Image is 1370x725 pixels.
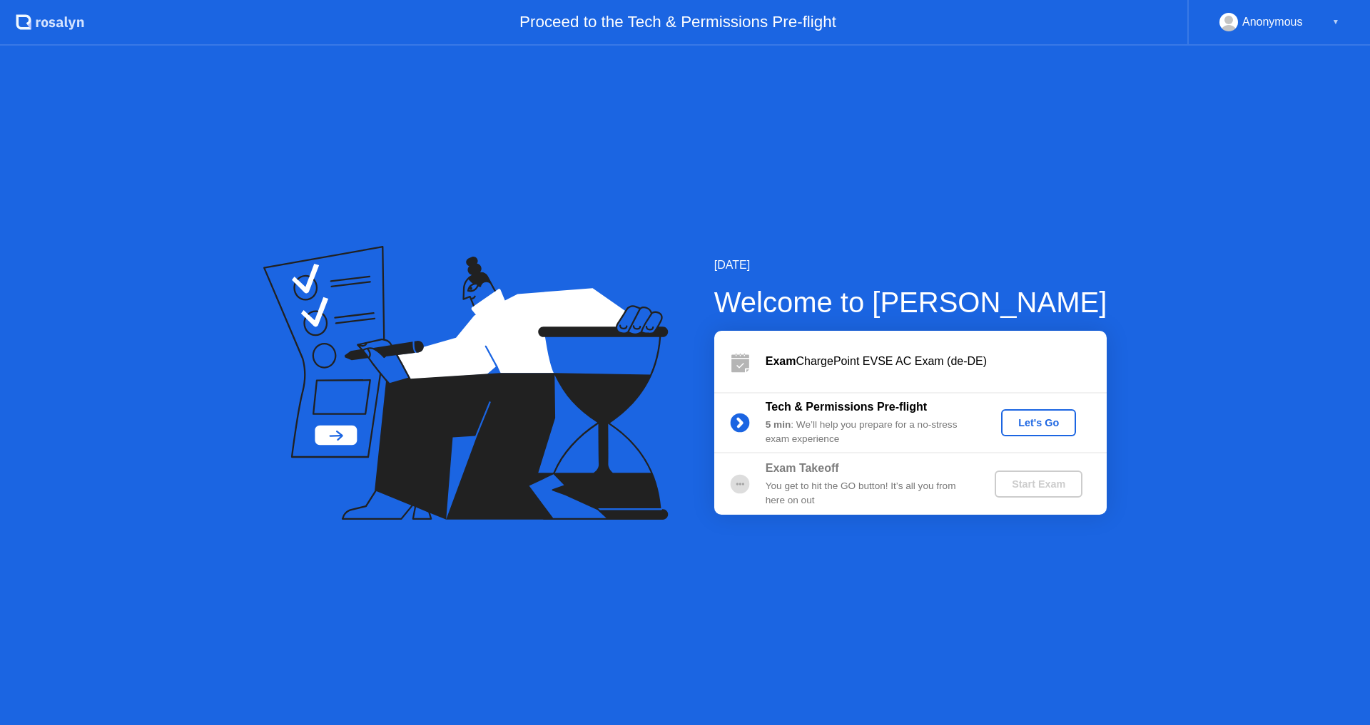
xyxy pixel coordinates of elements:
button: Start Exam [995,471,1082,498]
div: Anonymous [1242,13,1303,31]
div: ChargePoint EVSE AC Exam (de-DE) [766,353,1107,370]
div: ▼ [1332,13,1339,31]
div: : We’ll help you prepare for a no-stress exam experience [766,418,971,447]
b: Exam Takeoff [766,462,839,474]
div: Start Exam [1000,478,1077,490]
b: Exam [766,355,796,367]
b: 5 min [766,419,791,430]
div: Welcome to [PERSON_NAME] [714,281,1107,324]
div: You get to hit the GO button! It’s all you from here on out [766,479,971,508]
b: Tech & Permissions Pre-flight [766,401,927,413]
div: [DATE] [714,257,1107,274]
button: Let's Go [1001,409,1076,436]
div: Let's Go [1007,417,1070,428]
